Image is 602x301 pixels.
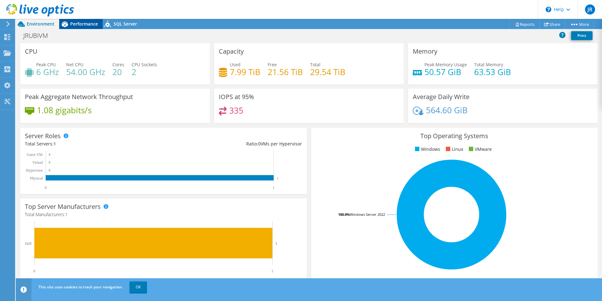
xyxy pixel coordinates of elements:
text: Virtual [32,160,43,165]
text: 1 [271,269,273,273]
span: SQL Server [114,21,137,27]
h3: Top Operating Systems [316,133,593,139]
div: Total Servers: [25,140,163,147]
span: Net CPU [66,62,83,68]
span: Peak CPU [36,62,56,68]
h4: 2 [132,68,157,75]
div: Ratio: VMs per Hypervisor [163,140,302,147]
a: Share [539,19,565,29]
span: Total Memory [474,62,503,68]
text: 1 [275,241,277,245]
h3: Average Daily Write [413,93,469,100]
h4: 54.00 GHz [66,68,105,75]
h3: Memory [413,48,437,55]
text: 0 [49,169,50,172]
span: 1 [54,141,56,147]
a: More [565,19,594,29]
tspan: 100.0% [338,212,350,217]
span: CPU Sockets [132,62,157,68]
text: Guest VM [27,152,43,157]
h3: Peak Aggregate Network Throughput [25,93,133,100]
h3: Top Server Manufacturers [25,203,101,210]
h1: JRUBIVM [20,32,58,39]
text: 0 [49,161,50,164]
span: Environment [27,21,54,27]
text: 0 [49,153,50,156]
span: Used [230,62,241,68]
h3: Server Roles [25,133,61,139]
h4: 21.56 TiB [268,68,303,75]
h3: CPU [25,48,37,55]
li: Windows [413,146,440,153]
span: JR [585,4,595,15]
h4: 6 GHz [36,68,59,75]
h4: 50.57 GiB [424,68,467,75]
h4: 7.99 TiB [230,68,260,75]
span: Cores [112,62,124,68]
h3: Capacity [219,48,244,55]
h4: 335 [229,107,243,114]
text: Hypervisor [26,168,43,173]
text: 1 [273,186,275,190]
a: Print [571,31,593,40]
span: 0 [258,141,261,147]
span: 1 [65,211,68,217]
a: Reports [509,19,540,29]
h4: 1.08 gigabits/s [37,107,92,114]
h4: 63.53 GiB [474,68,511,75]
h3: IOPS at 95% [219,93,254,100]
li: VMware [467,146,492,153]
a: OK [129,281,147,293]
li: Linux [444,146,463,153]
span: Free [268,62,277,68]
text: 0 [45,186,47,190]
span: Total [310,62,321,68]
text: 0 [33,269,35,273]
text: Physical [30,176,43,180]
span: This site uses cookies to track your navigation. [38,284,123,290]
svg: \n [546,7,551,12]
h4: 20 [112,68,124,75]
text: Dell [25,241,31,246]
h4: Total Manufacturers: [25,211,302,218]
text: 1 [277,177,278,180]
tspan: Windows Server 2022 [350,212,385,217]
h4: 29.54 TiB [310,68,345,75]
h4: 564.60 GiB [426,107,468,114]
span: Performance [70,21,98,27]
span: Peak Memory Usage [424,62,467,68]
